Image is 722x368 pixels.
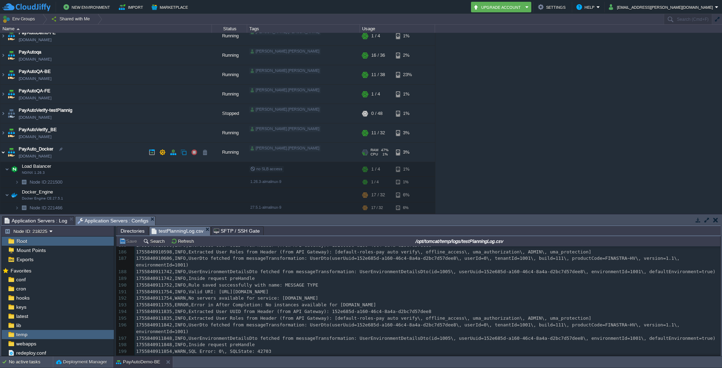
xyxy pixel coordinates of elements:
[136,322,683,334] span: 1755840911842,INFO,UserDto fetched from messageTransformation: UserDto(userUuid=152e685d-a160-46c...
[371,123,385,142] div: 11 / 32
[15,350,47,356] span: redeploy.conf
[136,249,591,254] span: 1755840910598,INFO,Extracted User Roles from Header (from API Gateway): [default-roles-pay auto v...
[116,322,128,329] div: 196
[15,276,27,283] a: conf
[473,3,523,11] button: Upgrade Account
[396,46,419,65] div: 2%
[19,133,51,140] span: [DOMAIN_NAME]
[116,249,128,256] div: 186
[249,126,321,132] div: [PERSON_NAME].[PERSON_NAME]
[6,46,16,65] img: AMDAwAAAACH5BAEAAAAALAAAAAABAAEAAAICRAEAOw==
[19,202,29,213] img: AMDAwAAAACH5BAEAAAAALAAAAAABAAEAAAICRAEAOw==
[116,289,128,295] div: 191
[19,94,51,102] a: [DOMAIN_NAME]
[19,36,51,43] a: [DOMAIN_NAME]
[19,126,57,133] a: PayAutoVerify_BE
[136,336,716,341] span: 1755840911848,INFO,UserEnvironmentDetailsDto fetched from messageTransformation: UserEnvironmentD...
[29,179,63,185] span: 221500
[152,3,190,11] button: Marketplace
[116,282,128,289] div: 190
[15,304,27,310] span: keys
[136,256,683,268] span: 1755840910606,INFO,UserDto fetched from messageTransformation: UserDto(userUuid=152e685d-a160-46c...
[136,309,431,314] span: 1755840911835,INFO,Extracted User UUID from Header (from API Gateway): 152e685d-a160-46c4-8a4a-d2...
[15,202,19,213] img: AMDAwAAAACH5BAEAAAAALAAAAAABAAEAAAICRAEAOw==
[15,341,37,347] span: webapps
[15,238,28,244] a: Root
[116,335,128,342] div: 197
[15,331,29,338] span: temp
[396,202,419,213] div: 6%
[6,123,16,142] img: AMDAwAAAACH5BAEAAAAALAAAAAABAAEAAAICRAEAOw==
[15,286,27,292] span: cron
[371,188,385,202] div: 17 / 32
[6,104,16,123] img: AMDAwAAAACH5BAEAAAAALAAAAAABAAEAAAICRAEAOw==
[136,342,255,347] span: 1755840911848,INFO,Inside request preHandle
[19,146,53,153] span: PayAuto_Docker
[17,28,20,30] img: AMDAwAAAACH5BAEAAAAALAAAAAABAAEAAAICRAEAOw==
[136,289,269,294] span: 1755840911754,INFO,Valid URI: [URL][DOMAIN_NAME]
[19,29,56,36] a: PayAutoDemo-FE
[19,68,51,75] a: PayAutoQA-BE
[116,348,128,355] div: 199
[15,322,22,329] a: lib
[0,123,6,142] img: AMDAwAAAACH5BAEAAAAALAAAAAABAAEAAAICRAEAOw==
[0,26,6,45] img: AMDAwAAAACH5BAEAAAAALAAAAAABAAEAAAICRAEAOw==
[21,164,52,169] a: Load BalancerNGINX 1.26.3
[19,87,50,94] a: PayAutoQA-FE
[15,256,35,263] a: Exports
[371,26,380,45] div: 1 / 4
[6,26,16,45] img: AMDAwAAAACH5BAEAAAAALAAAAAABAAEAAAICRAEAOw==
[149,226,210,235] li: /opt/tomcat/temp/logs/testPlanningLog.csv
[29,205,63,211] a: Node ID:221466
[371,152,378,157] span: CPU
[0,104,6,123] img: AMDAwAAAACH5BAEAAAAALAAAAAABAAEAAAICRAEAOw==
[371,162,380,176] div: 1 / 4
[1,25,212,33] div: Name
[371,65,385,84] div: 11 / 38
[171,238,196,244] button: Refresh
[371,46,385,65] div: 16 / 36
[30,205,48,210] span: Node ID:
[9,356,53,368] div: No active tasks
[0,46,6,65] img: AMDAwAAAACH5BAEAAAAALAAAAAABAAEAAAICRAEAOw==
[51,14,92,24] button: Shared with Me
[396,104,419,123] div: 1%
[6,85,16,104] img: AMDAwAAAACH5BAEAAAAALAAAAAABAAEAAAICRAEAOw==
[19,153,51,160] a: [DOMAIN_NAME]
[371,148,378,152] span: RAM
[143,238,167,244] button: Search
[19,49,41,56] a: PayAutoqa
[212,25,247,33] div: Status
[5,228,49,234] button: Node ID: 218225
[21,163,52,169] span: Load Balancer
[249,68,321,74] div: [PERSON_NAME].[PERSON_NAME]
[15,247,47,253] span: Mount Points
[609,3,715,11] button: [EMAIL_ADDRESS][PERSON_NAME][DOMAIN_NAME]
[396,188,419,202] div: 6%
[29,205,63,211] span: 221466
[5,216,67,225] span: Application Servers : Log
[250,179,281,184] span: 1.26.3-almalinux-9
[247,25,360,33] div: Tags
[6,143,16,162] img: AMDAwAAAACH5BAEAAAAALAAAAAABAAEAAAICRAEAOw==
[214,227,260,235] span: SFTP / SSH Gate
[116,308,128,315] div: 194
[22,196,63,201] span: Docker Engine CE 27.5.1
[15,313,29,319] a: latest
[136,349,271,354] span: 1755840911854,WARN,SQL Error: 0\, SQLState: 42703
[212,65,247,84] div: Running
[136,282,318,288] span: 1755840911752,INFO,Rule saved successfully with name: MESSAGE TYPE
[5,188,9,202] img: AMDAwAAAACH5BAEAAAAALAAAAAABAAEAAAICRAEAOw==
[15,295,31,301] span: hooks
[78,216,149,225] span: Application Servers : Configs
[152,227,203,235] span: testPlanningLog.csv
[119,3,145,11] button: Import
[9,268,32,274] span: Favorites
[121,227,145,235] span: Directories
